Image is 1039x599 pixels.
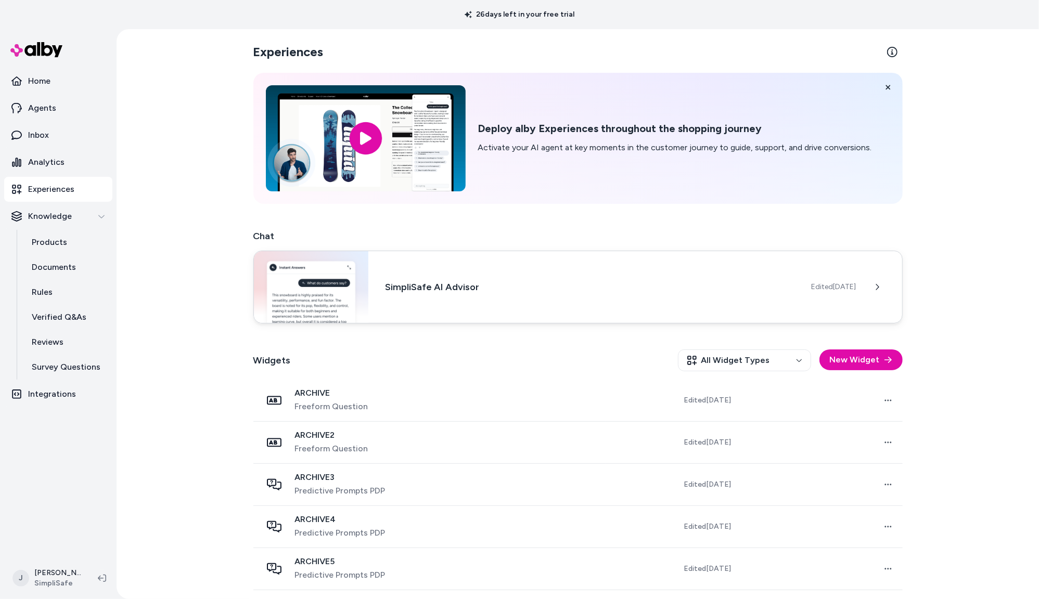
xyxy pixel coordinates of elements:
[385,280,794,294] h3: SimpliSafe AI Advisor
[28,75,50,87] p: Home
[295,514,386,525] span: ARCHIVE4
[295,527,386,539] span: Predictive Prompts PDP
[4,204,112,229] button: Knowledge
[684,564,731,574] span: Edited [DATE]
[28,183,74,196] p: Experiences
[684,479,731,490] span: Edited [DATE]
[295,556,386,567] span: ARCHIVE5
[812,282,856,292] span: Edited [DATE]
[32,236,67,249] p: Products
[684,522,731,532] span: Edited [DATE]
[28,102,56,114] p: Agents
[4,177,112,202] a: Experiences
[478,122,872,135] h2: Deploy alby Experiences throughout the shopping journey
[295,388,368,398] span: ARCHIVE
[4,123,112,148] a: Inbox
[4,69,112,94] a: Home
[32,336,63,348] p: Reviews
[34,578,81,589] span: SimpliSafe
[28,210,72,223] p: Knowledge
[10,42,62,57] img: alby Logo
[32,261,76,274] p: Documents
[28,129,49,141] p: Inbox
[28,388,76,400] p: Integrations
[458,9,581,20] p: 26 days left in your free trial
[6,562,89,595] button: J[PERSON_NAME]SimpliSafe
[32,286,53,298] p: Rules
[295,400,368,413] span: Freeform Question
[21,280,112,305] a: Rules
[478,141,872,154] p: Activate your AI agent at key moments in the customer journey to guide, support, and drive conver...
[819,349,903,370] button: New Widget
[295,430,368,440] span: ARCHIVE2
[253,229,903,243] h2: Chat
[684,437,731,448] span: Edited [DATE]
[295,569,386,581] span: Predictive Prompts PDP
[28,156,65,168] p: Analytics
[4,96,112,121] a: Agents
[295,485,386,497] span: Predictive Prompts PDP
[253,353,291,368] h2: Widgets
[678,349,811,371] button: All Widget Types
[21,305,112,330] a: Verified Q&As
[684,395,731,406] span: Edited [DATE]
[32,311,86,323] p: Verified Q&As
[21,230,112,255] a: Products
[21,255,112,280] a: Documents
[21,355,112,380] a: Survey Questions
[253,252,903,324] a: Chat widgetSimpliSafe AI AdvisorEdited[DATE]
[32,361,100,373] p: Survey Questions
[12,570,29,587] span: J
[21,330,112,355] a: Reviews
[34,568,81,578] p: [PERSON_NAME]
[4,150,112,175] a: Analytics
[295,442,368,455] span: Freeform Question
[253,44,324,60] h2: Experiences
[295,472,386,483] span: ARCHIVE3
[4,382,112,407] a: Integrations
[254,251,369,323] img: Chat widget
